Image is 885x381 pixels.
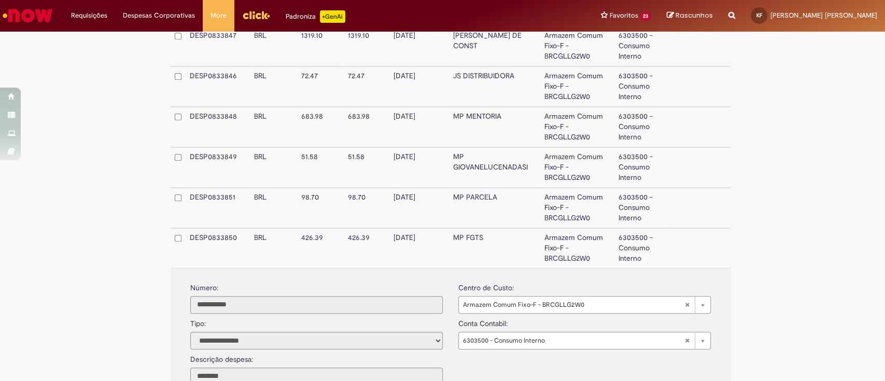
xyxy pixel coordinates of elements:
[540,228,614,268] td: Armazem Comum Fixo-F - BRCGLLG2W0
[186,228,250,268] td: DESP0833850
[344,147,389,188] td: 51.58
[540,147,614,188] td: Armazem Comum Fixo-F - BRCGLLG2W0
[614,107,668,147] td: 6303500 - Consumo Interno
[756,12,762,19] span: KF
[250,26,297,66] td: BRL
[614,147,668,188] td: 6303500 - Consumo Interno
[448,147,540,188] td: MP GIOVANELUCENADASI
[297,26,344,66] td: 1319.10
[609,10,638,21] span: Favoritos
[250,228,297,268] td: BRL
[250,188,297,228] td: BRL
[540,66,614,107] td: Armazem Comum Fixo-F - BRCGLLG2W0
[344,228,389,268] td: 426.39
[123,10,195,21] span: Despesas Corporativas
[389,147,448,188] td: [DATE]
[458,332,711,349] a: 6303500 - Consumo InternoLimpar campo conta_contabil
[640,12,651,21] span: 23
[770,11,877,20] span: [PERSON_NAME] [PERSON_NAME]
[344,66,389,107] td: 72.47
[389,188,448,228] td: [DATE]
[190,355,253,365] label: Descrição despesa:
[186,147,250,188] td: DESP0833849
[389,228,448,268] td: [DATE]
[540,107,614,147] td: Armazem Comum Fixo-F - BRCGLLG2W0
[667,11,713,21] a: Rascunhos
[679,297,695,313] abbr: Limpar campo centro_de_custo
[458,296,711,314] a: Armazem Comum Fixo-F - BRCGLLG2W0Limpar campo centro_de_custo
[250,147,297,188] td: BRL
[186,188,250,228] td: DESP0833851
[344,26,389,66] td: 1319.10
[186,107,250,147] td: DESP0833848
[448,188,540,228] td: MP PARCELA
[448,107,540,147] td: MP MENTORIA
[344,188,389,228] td: 98.70
[297,66,344,107] td: 72.47
[190,283,218,293] label: Número:
[614,26,668,66] td: 6303500 - Consumo Interno
[614,188,668,228] td: 6303500 - Consumo Interno
[250,66,297,107] td: BRL
[458,278,514,293] label: Centro de Custo:
[463,332,684,349] span: 6303500 - Consumo Interno
[344,107,389,147] td: 683.98
[71,10,107,21] span: Requisições
[389,107,448,147] td: [DATE]
[448,66,540,107] td: JS DISTRIBUIDORA
[1,5,54,26] img: ServiceNow
[297,188,344,228] td: 98.70
[210,10,227,21] span: More
[297,147,344,188] td: 51.58
[190,314,206,329] label: Tipo:
[540,26,614,66] td: Armazem Comum Fixo-F - BRCGLLG2W0
[320,10,345,23] p: +GenAi
[448,26,540,66] td: [PERSON_NAME] DE CONST
[186,26,250,66] td: DESP0833847
[242,7,270,23] img: click_logo_yellow_360x200.png
[448,228,540,268] td: MP FGTS
[614,228,668,268] td: 6303500 - Consumo Interno
[250,107,297,147] td: BRL
[297,228,344,268] td: 426.39
[540,188,614,228] td: Armazem Comum Fixo-F - BRCGLLG2W0
[614,66,668,107] td: 6303500 - Consumo Interno
[389,66,448,107] td: [DATE]
[676,10,713,20] span: Rascunhos
[286,10,345,23] div: Padroniza
[458,314,508,329] label: Conta Contabil:
[389,26,448,66] td: [DATE]
[297,107,344,147] td: 683.98
[463,297,684,313] span: Armazem Comum Fixo-F - BRCGLLG2W0
[679,332,695,349] abbr: Limpar campo conta_contabil
[186,66,250,107] td: DESP0833846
